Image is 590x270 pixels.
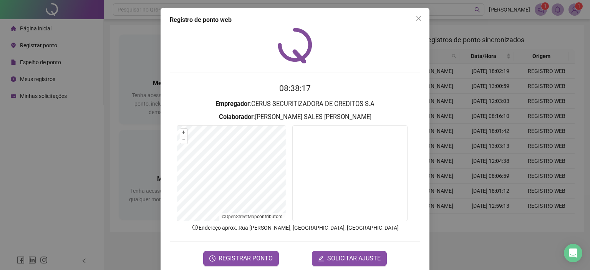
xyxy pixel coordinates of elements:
button: REGISTRAR PONTO [203,251,279,266]
span: info-circle [192,224,199,231]
p: Endereço aprox. : Rua [PERSON_NAME], [GEOGRAPHIC_DATA], [GEOGRAPHIC_DATA] [170,224,420,232]
strong: Colaborador [219,113,254,121]
span: clock-circle [209,255,215,262]
a: OpenStreetMap [225,214,257,219]
span: REGISTRAR PONTO [219,254,273,263]
time: 08:38:17 [279,84,311,93]
div: Registro de ponto web [170,15,420,25]
div: Open Intercom Messenger [564,244,582,262]
strong: Empregador [215,100,250,108]
button: + [180,129,187,136]
li: © contributors. [222,214,283,219]
h3: : [PERSON_NAME] SALES [PERSON_NAME] [170,112,420,122]
span: SOLICITAR AJUSTE [327,254,381,263]
button: Close [413,12,425,25]
img: QRPoint [278,28,312,63]
span: close [416,15,422,22]
h3: : CERUS SECURITIZADORA DE CREDITOS S.A [170,99,420,109]
span: edit [318,255,324,262]
button: editSOLICITAR AJUSTE [312,251,387,266]
button: – [180,136,187,144]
